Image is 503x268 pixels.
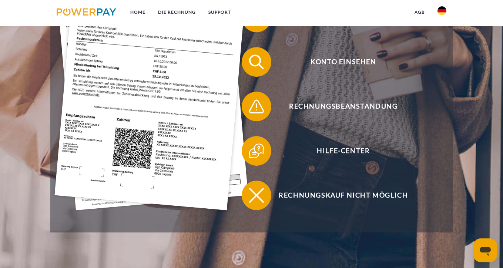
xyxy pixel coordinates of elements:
button: Mahnung erhalten? [242,3,434,32]
a: SUPPORT [202,6,237,19]
img: qb_close.svg [247,186,266,205]
button: Rechnungskauf nicht möglich [242,181,434,210]
img: qb_help.svg [247,142,266,160]
button: Rechnungsbeanstandung [242,92,434,121]
span: Konto einsehen [253,47,434,77]
span: Rechnungskauf nicht möglich [253,181,434,210]
button: Hilfe-Center [242,136,434,166]
a: Home [124,6,152,19]
iframe: Schaltfläche zum Öffnen des Messaging-Fensters [473,238,497,262]
a: DIE RECHNUNG [152,6,202,19]
img: de [437,6,446,15]
a: agb [408,6,431,19]
img: qb_search.svg [247,53,266,71]
span: Rechnungsbeanstandung [253,92,434,121]
span: Hilfe-Center [253,136,434,166]
button: Konto einsehen [242,47,434,77]
img: qb_warning.svg [247,97,266,116]
img: logo-powerpay.svg [57,8,116,16]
